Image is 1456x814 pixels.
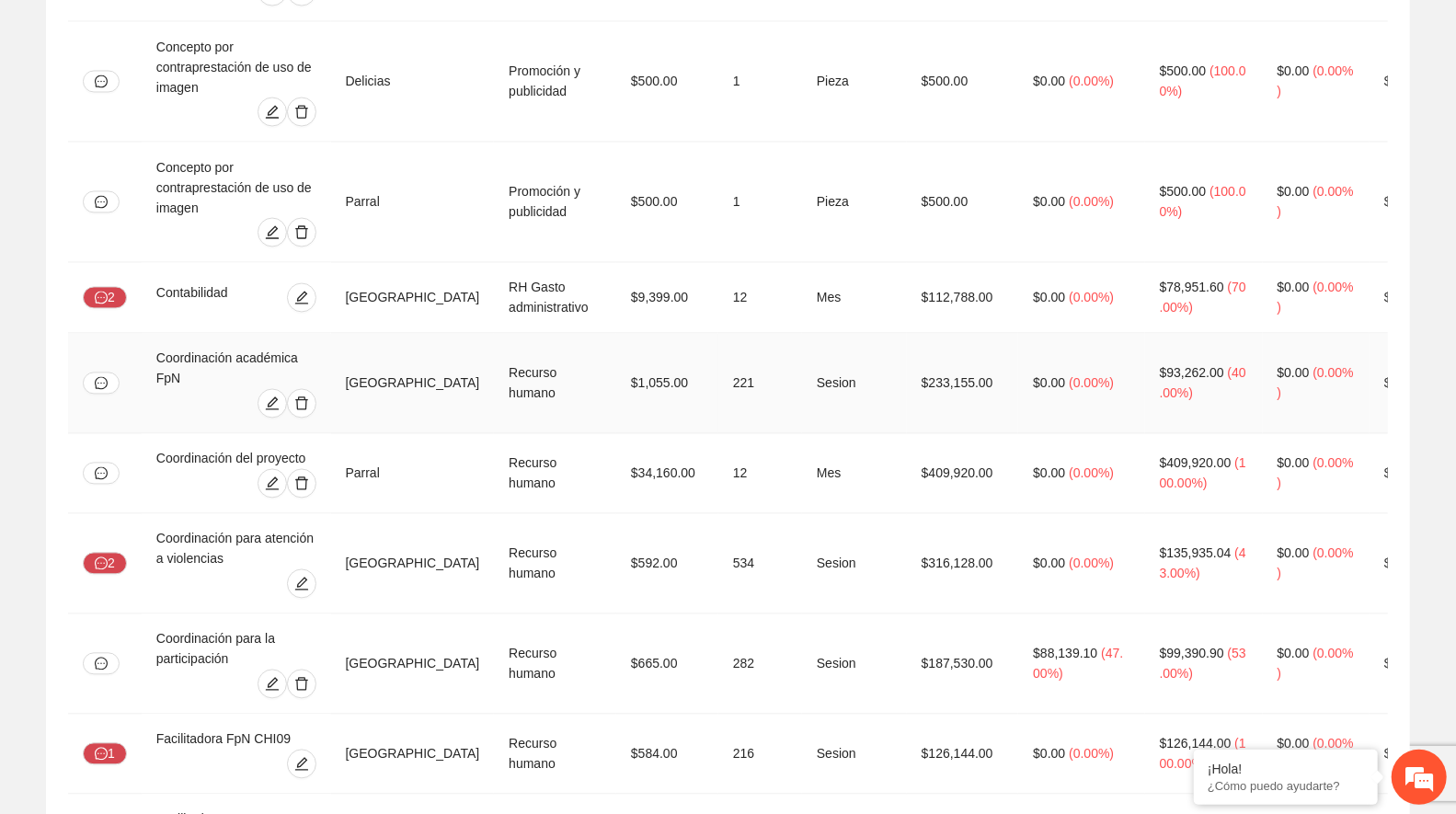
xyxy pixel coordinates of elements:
span: $0.00 [1278,63,1310,78]
span: $0.00 [1278,365,1310,380]
td: Delicias [331,21,495,142]
td: [GEOGRAPHIC_DATA] [331,513,495,613]
span: ( 0.00% ) [1069,194,1114,209]
span: $0.00 [1278,545,1310,560]
td: $592.00 [616,513,718,613]
span: ( 0.00% ) [1069,290,1114,304]
td: $9,399.00 [616,262,718,333]
span: ( 0.00% ) [1278,736,1354,771]
span: ( 0.00% ) [1069,556,1114,570]
button: message2 [83,552,127,574]
span: $0.00 [1033,556,1065,570]
span: $93,262.00 [1160,365,1224,380]
td: $584.00 [616,714,718,794]
span: $139,893.00 [1384,375,1456,390]
button: delete [287,97,316,126]
td: $233,155.00 [907,333,1019,433]
span: $0.00 [1384,465,1416,480]
td: [GEOGRAPHIC_DATA] [331,613,495,714]
span: delete [288,676,315,691]
span: ( 40.00% ) [1160,365,1246,400]
span: ( 0.00% ) [1278,365,1354,400]
span: $88,139.10 [1033,646,1097,660]
button: delete [287,468,316,498]
div: Minimizar ventana de chat en vivo [302,9,346,53]
span: $0.00 [1033,746,1065,761]
span: $0.00 [1278,184,1310,199]
span: $180,192.96 [1384,556,1456,570]
span: message [95,291,108,305]
span: ( 70.00% ) [1160,280,1246,315]
td: $500.00 [616,142,718,262]
td: Pieza [802,142,907,262]
div: Coordinación del proyecto [156,448,316,468]
div: Contabilidad [156,282,258,312]
span: delete [288,104,315,119]
td: $316,128.00 [907,513,1019,613]
td: 534 [718,513,802,613]
span: edit [288,756,315,771]
button: edit [287,282,316,312]
span: edit [258,396,286,410]
button: edit [287,749,316,778]
span: message [95,376,108,389]
td: Parral [331,142,495,262]
td: 282 [718,613,802,714]
span: $0.00 [1033,375,1065,390]
button: edit [258,669,287,698]
div: Concepto por contraprestación de uso de imagen [156,36,316,97]
td: Parral [331,433,495,513]
td: Recurso humano [494,513,616,613]
span: ( 0.00% ) [1278,184,1354,219]
span: edit [288,290,315,304]
span: $0.00 [1384,746,1416,761]
td: Recurso humano [494,333,616,433]
td: 216 [718,714,802,794]
span: $0.00 [1033,465,1065,480]
span: $409,920.00 [1160,455,1232,470]
span: ( 100.00% ) [1160,736,1246,771]
span: $99,390.90 [1160,646,1224,660]
span: ( 43.00% ) [1160,545,1246,580]
td: 1 [718,142,802,262]
textarea: Escriba su mensaje y pulse “Intro” [9,502,350,567]
span: ( 0.00% ) [1069,746,1114,761]
span: $0.00 [1278,736,1310,751]
span: message [95,556,108,571]
span: ( 53.00% ) [1160,646,1246,681]
td: Promoción y publicidad [494,21,616,142]
span: $126,144.00 [1160,736,1232,751]
td: Mes [802,262,907,333]
span: $0.00 [1278,455,1310,470]
td: $500.00 [616,21,718,142]
button: edit [258,217,287,246]
span: $135,935.04 [1160,545,1232,560]
td: 12 [718,433,802,513]
td: Mes [802,433,907,513]
span: ( 0.00% ) [1278,545,1354,580]
span: delete [288,224,315,239]
button: edit [258,468,287,498]
button: edit [258,388,287,418]
div: Coordinación para la participación [156,628,316,669]
span: ( 0.00% ) [1278,280,1354,315]
span: message [95,195,108,208]
td: Sesion [802,613,907,714]
span: ( 0.00% ) [1069,74,1114,88]
td: $112,788.00 [907,262,1019,333]
td: Recurso humano [494,714,616,794]
button: message [83,652,120,674]
span: delete [288,396,315,410]
button: message [83,190,120,212]
span: $0.00 [1384,656,1416,671]
td: [GEOGRAPHIC_DATA] [331,714,495,794]
div: Chatee con nosotros ahora [96,94,309,118]
div: Coordinación para atención a violencias [156,528,316,568]
button: delete [287,388,316,418]
td: 12 [718,262,802,333]
span: edit [258,476,286,490]
button: message2 [83,286,127,308]
button: message [83,70,120,92]
td: $500.00 [907,142,1019,262]
td: $1,055.00 [616,333,718,433]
